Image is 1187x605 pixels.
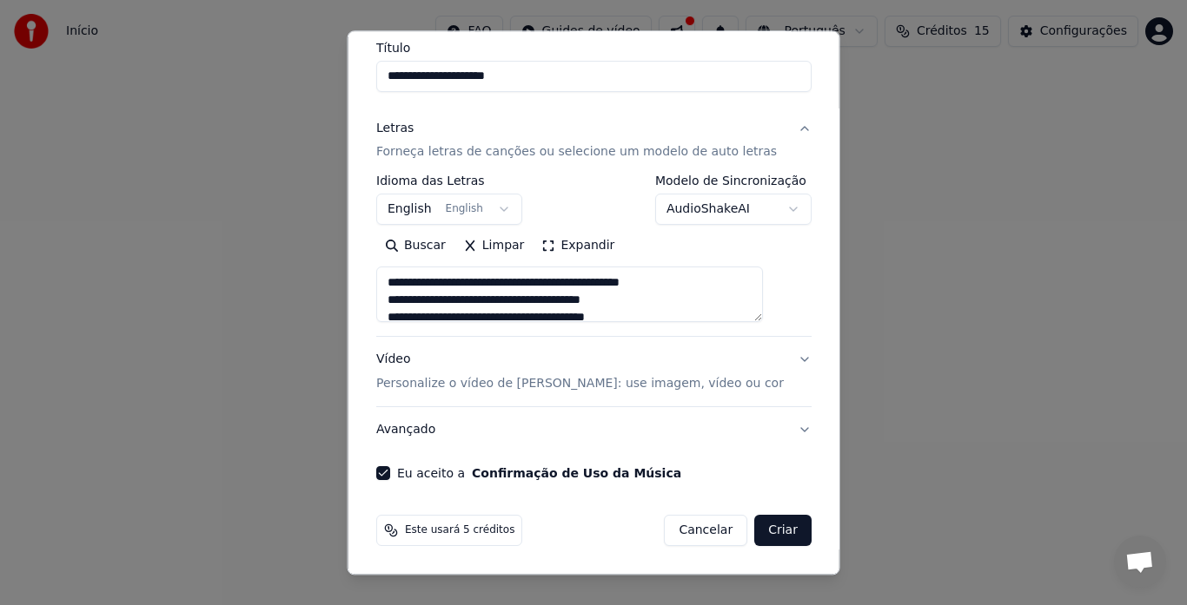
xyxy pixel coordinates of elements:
[654,175,811,187] label: Modelo de Sincronização
[405,524,514,538] span: Este usará 5 créditos
[454,233,533,260] button: Limpar
[376,175,522,187] label: Idioma das Letras
[376,42,812,54] label: Título
[376,106,812,175] button: LetrasForneça letras de canções ou selecione um modelo de auto letras
[376,376,784,393] p: Personalize o vídeo de [PERSON_NAME]: use imagem, vídeo ou cor
[376,175,812,337] div: LetrasForneça letras de canções ou selecione um modelo de auto letras
[376,338,812,407] button: VídeoPersonalize o vídeo de [PERSON_NAME]: use imagem, vídeo ou cor
[376,233,454,260] button: Buscar
[376,144,777,161] p: Forneça letras de canções ou selecione um modelo de auto letras
[472,468,681,480] button: Eu aceito a
[376,352,784,393] div: Vídeo
[376,120,414,137] div: Letras
[533,233,623,260] button: Expandir
[376,408,812,453] button: Avançado
[664,516,747,547] button: Cancelar
[397,468,681,480] label: Eu aceito a
[754,516,812,547] button: Criar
